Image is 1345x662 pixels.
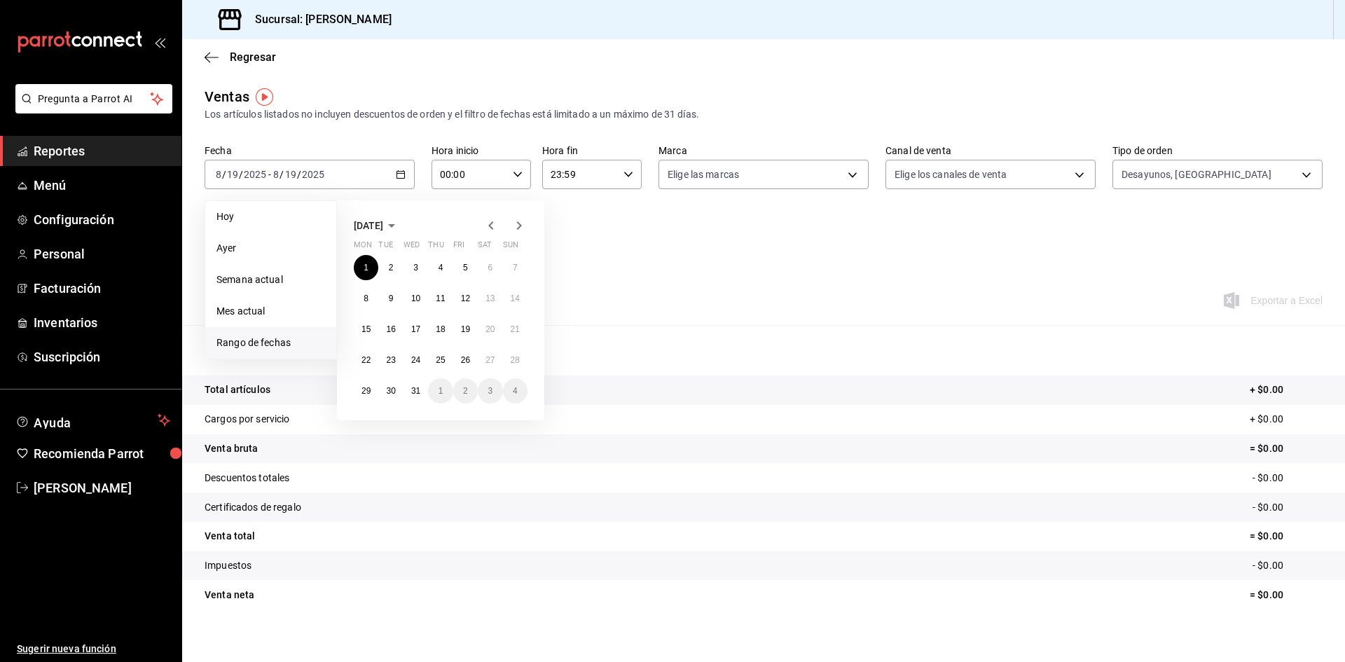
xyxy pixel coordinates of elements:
[413,263,418,273] abbr: January 3, 2024
[1250,382,1323,397] p: + $0.00
[658,146,869,156] label: Marca
[354,217,400,234] button: [DATE]
[403,378,428,404] button: January 31, 2024
[205,471,289,485] p: Descuentos totales
[364,263,368,273] abbr: January 1, 2024
[511,355,520,365] abbr: January 28, 2024
[453,378,478,404] button: February 2, 2024
[488,263,492,273] abbr: January 6, 2024
[461,294,470,303] abbr: January 12, 2024
[378,240,392,255] abbr: Tuesday
[34,210,170,229] span: Configuración
[895,167,1007,181] span: Elige los canales de venta
[10,102,172,116] a: Pregunta a Parrot AI
[453,286,478,311] button: January 12, 2024
[301,169,325,180] input: ----
[488,386,492,396] abbr: February 3, 2024
[485,324,495,334] abbr: January 20, 2024
[411,355,420,365] abbr: January 24, 2024
[503,240,518,255] abbr: Sunday
[389,263,394,273] abbr: January 2, 2024
[439,386,443,396] abbr: February 1, 2024
[34,142,170,160] span: Reportes
[205,588,254,602] p: Venta neta
[378,286,403,311] button: January 9, 2024
[354,255,378,280] button: January 1, 2024
[403,240,420,255] abbr: Wednesday
[542,146,642,156] label: Hora fin
[403,347,428,373] button: January 24, 2024
[378,255,403,280] button: January 2, 2024
[15,84,172,113] button: Pregunta a Parrot AI
[361,324,371,334] abbr: January 15, 2024
[226,169,239,180] input: --
[478,255,502,280] button: January 6, 2024
[432,146,531,156] label: Hora inicio
[463,386,468,396] abbr: February 2, 2024
[453,347,478,373] button: January 26, 2024
[230,50,276,64] span: Regresar
[411,386,420,396] abbr: January 31, 2024
[205,529,255,544] p: Venta total
[205,146,415,156] label: Fecha
[205,412,290,427] p: Cargos por servicio
[1250,588,1323,602] p: = $0.00
[1253,471,1323,485] p: - $0.00
[243,169,267,180] input: ----
[386,324,395,334] abbr: January 16, 2024
[34,444,170,463] span: Recomienda Parrot
[1250,412,1323,427] p: + $0.00
[478,240,492,255] abbr: Saturday
[205,107,1323,122] div: Los artículos listados no incluyen descuentos de orden y el filtro de fechas está limitado a un m...
[378,347,403,373] button: January 23, 2024
[403,317,428,342] button: January 17, 2024
[34,279,170,298] span: Facturación
[216,209,325,224] span: Hoy
[478,378,502,404] button: February 3, 2024
[361,386,371,396] abbr: January 29, 2024
[361,355,371,365] abbr: January 22, 2024
[284,169,297,180] input: --
[205,441,258,456] p: Venta bruta
[354,347,378,373] button: January 22, 2024
[439,263,443,273] abbr: January 4, 2024
[503,255,527,280] button: January 7, 2024
[1250,441,1323,456] p: = $0.00
[436,294,445,303] abbr: January 11, 2024
[453,317,478,342] button: January 19, 2024
[503,347,527,373] button: January 28, 2024
[378,317,403,342] button: January 16, 2024
[503,378,527,404] button: February 4, 2024
[386,386,395,396] abbr: January 30, 2024
[34,347,170,366] span: Suscripción
[34,176,170,195] span: Menú
[268,169,271,180] span: -
[1250,529,1323,544] p: = $0.00
[1112,146,1323,156] label: Tipo de orden
[154,36,165,48] button: open_drawer_menu
[256,88,273,106] img: Tooltip marker
[485,294,495,303] abbr: January 13, 2024
[354,286,378,311] button: January 8, 2024
[17,642,170,656] span: Sugerir nueva función
[403,286,428,311] button: January 10, 2024
[205,382,270,397] p: Total artículos
[461,355,470,365] abbr: January 26, 2024
[378,378,403,404] button: January 30, 2024
[280,169,284,180] span: /
[38,92,151,106] span: Pregunta a Parrot AI
[428,347,453,373] button: January 25, 2024
[885,146,1096,156] label: Canal de venta
[513,386,518,396] abbr: February 4, 2024
[273,169,280,180] input: --
[389,294,394,303] abbr: January 9, 2024
[436,355,445,365] abbr: January 25, 2024
[222,169,226,180] span: /
[34,244,170,263] span: Personal
[354,240,372,255] abbr: Monday
[411,294,420,303] abbr: January 10, 2024
[513,263,518,273] abbr: January 7, 2024
[354,378,378,404] button: January 29, 2024
[478,286,502,311] button: January 13, 2024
